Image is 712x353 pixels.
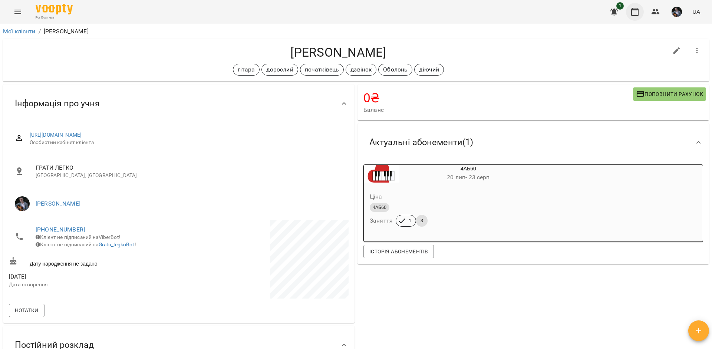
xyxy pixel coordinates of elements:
div: Дату народження не задано [7,255,179,269]
div: початківець [300,64,344,76]
a: [PHONE_NUMBER] [36,226,85,233]
div: дорослий [261,64,298,76]
span: [DATE] [9,272,177,281]
p: [GEOGRAPHIC_DATA], [GEOGRAPHIC_DATA] [36,172,343,179]
img: Voopty Logo [36,4,73,14]
h6: Ціна [370,192,382,202]
img: Олексій КОЧЕТОВ [15,196,30,211]
p: Оболонь [383,65,408,74]
span: Клієнт не підписаний на ViberBot! [36,234,121,240]
div: Актуальні абонементи(1) [357,123,709,161]
p: [PERSON_NAME] [44,27,89,36]
span: Нотатки [15,306,39,315]
span: Баланс [363,106,633,114]
button: Нотатки [9,304,44,317]
nav: breadcrumb [3,27,709,36]
a: [PERSON_NAME] [36,200,80,207]
button: UA [689,5,703,19]
button: Історія абонементів [363,245,434,258]
button: 4АБ6020 лип- 23 серпЦіна4АБ60Заняття13 [364,165,537,236]
h4: 0 ₴ [363,90,633,106]
h4: [PERSON_NAME] [9,45,668,60]
span: UA [692,8,700,16]
p: гітара [238,65,255,74]
button: Menu [9,3,27,21]
div: діючий [414,64,444,76]
p: початківець [305,65,339,74]
img: d409717b2cc07cfe90b90e756120502c.jpg [672,7,682,17]
span: 3 [416,217,428,224]
div: Оболонь [378,64,412,76]
span: 1 [616,2,624,10]
button: Поповнити рахунок [633,87,706,101]
div: гітара [233,64,260,76]
div: Інформація про учня [3,84,355,123]
span: 1 [404,217,416,224]
span: Клієнт не підписаний на ! [36,242,136,247]
p: дорослий [266,65,293,74]
span: Поповнити рахунок [636,90,703,99]
a: [URL][DOMAIN_NAME] [30,132,82,138]
span: Актуальні абонементи ( 1 ) [369,137,473,148]
p: Дата створення [9,281,177,289]
span: 20 лип - 23 серп [447,174,489,181]
a: Gratu_legkoBot [99,242,135,247]
span: Інформація про учня [15,98,100,109]
span: Особистий кабінет клієнта [30,139,343,146]
p: дзвінок [350,65,372,74]
span: ГРАТИ ЛЕГКО [36,163,343,172]
span: For Business [36,15,73,20]
span: Постійний розклад [15,339,94,351]
a: Мої клієнти [3,28,36,35]
div: дзвінок [346,64,376,76]
li: / [39,27,41,36]
h6: Заняття [370,216,393,226]
span: 4АБ60 [370,204,389,211]
div: 4АБ60 [364,165,399,183]
p: діючий [419,65,439,74]
span: Історія абонементів [369,247,428,256]
div: 4АБ60 [399,165,537,183]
